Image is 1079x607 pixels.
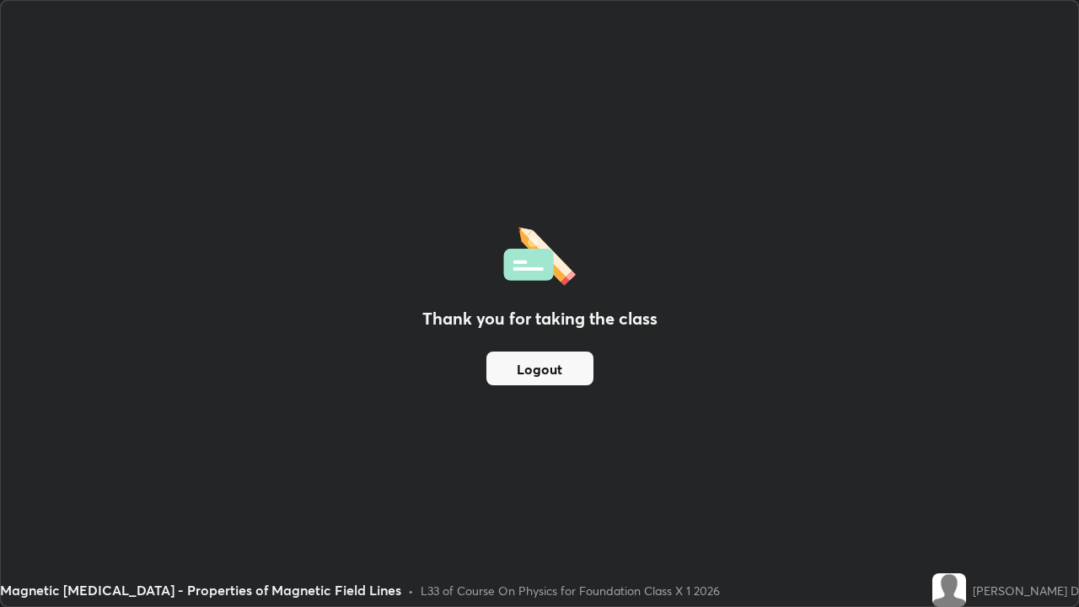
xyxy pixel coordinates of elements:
[422,306,658,331] h2: Thank you for taking the class
[973,582,1079,599] div: [PERSON_NAME] D
[503,222,576,286] img: offlineFeedback.1438e8b3.svg
[486,352,593,385] button: Logout
[421,582,720,599] div: L33 of Course On Physics for Foundation Class X 1 2026
[932,573,966,607] img: default.png
[408,582,414,599] div: •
